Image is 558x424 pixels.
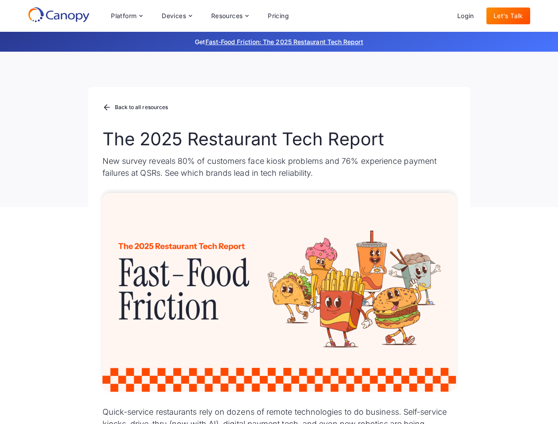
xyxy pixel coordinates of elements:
[486,8,530,24] a: Let's Talk
[155,7,199,25] div: Devices
[162,13,186,19] div: Devices
[204,7,255,25] div: Resources
[111,13,137,19] div: Platform
[450,8,481,24] a: Login
[261,8,296,24] a: Pricing
[104,7,149,25] div: Platform
[102,155,456,179] p: New survey reveals 80% of customers face kiosk problems and 76% experience payment failures at QS...
[211,13,243,19] div: Resources
[102,129,456,150] h1: The 2025 Restaurant Tech Report
[63,37,496,46] p: Get
[205,38,363,45] a: Fast-Food Friction: The 2025 Restaurant Tech Report
[102,102,168,114] a: Back to all resources
[115,105,168,110] div: Back to all resources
